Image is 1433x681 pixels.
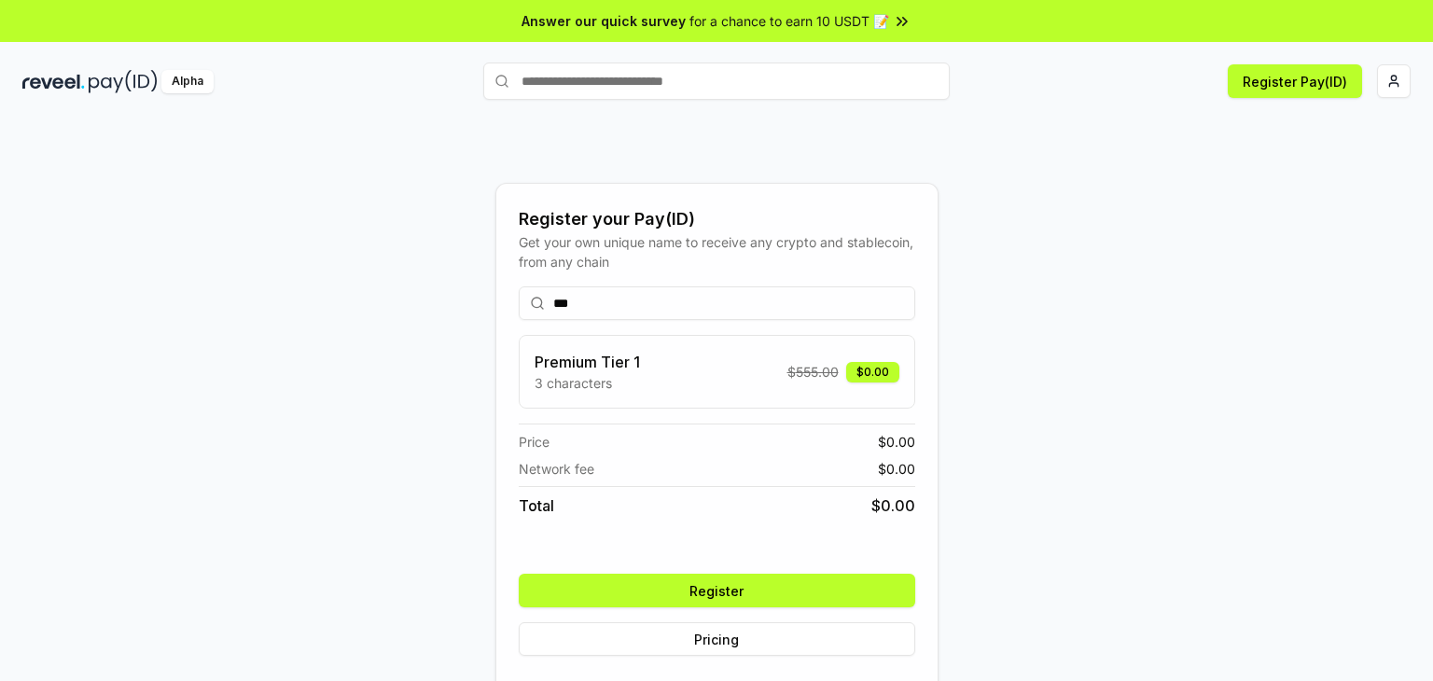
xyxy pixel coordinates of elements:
button: Register [519,574,915,607]
img: pay_id [89,70,158,93]
img: reveel_dark [22,70,85,93]
p: 3 characters [535,373,640,393]
span: Price [519,432,550,452]
span: Total [519,494,554,517]
span: Network fee [519,459,594,479]
div: Get your own unique name to receive any crypto and stablecoin, from any chain [519,232,915,271]
button: Register Pay(ID) [1228,64,1362,98]
span: $ 0.00 [878,459,915,479]
div: Alpha [161,70,214,93]
span: $ 0.00 [871,494,915,517]
span: $ 0.00 [878,432,915,452]
span: $ 555.00 [787,362,839,382]
div: $0.00 [846,362,899,382]
h3: Premium Tier 1 [535,351,640,373]
span: Answer our quick survey [522,11,686,31]
span: for a chance to earn 10 USDT 📝 [689,11,889,31]
button: Pricing [519,622,915,656]
div: Register your Pay(ID) [519,206,915,232]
